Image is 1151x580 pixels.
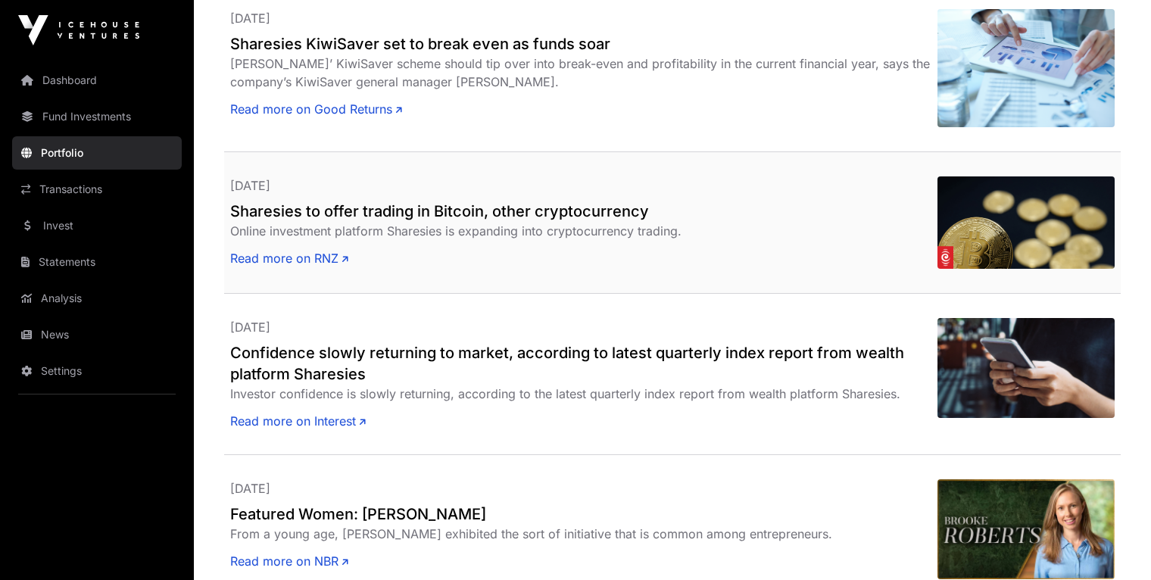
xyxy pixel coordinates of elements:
[12,173,182,206] a: Transactions
[230,412,366,430] a: Read more on Interest
[230,249,348,267] a: Read more on RNZ
[12,354,182,388] a: Settings
[230,55,937,91] div: [PERSON_NAME]’ KiwiSaver scheme should tip over into break-even and profitability in the current ...
[937,318,1115,417] img: Sharesies_0.jpg
[230,479,937,497] p: [DATE]
[18,15,139,45] img: Icehouse Ventures Logo
[230,385,937,403] div: Investor confidence is slowly returning, according to the latest quarterly index report from weal...
[230,504,937,525] a: Featured Women: [PERSON_NAME]
[12,64,182,97] a: Dashboard
[937,176,1115,270] img: 4KFLKZ0_AFP__20241205__cfoto_bitcoint241205_np9wJ__v1__HighRes__BitcoinTops100000_jpg.png
[937,9,1115,127] img: Graph_Tablet.jpg
[1075,507,1151,580] iframe: Chat Widget
[230,176,937,195] p: [DATE]
[12,209,182,242] a: Invest
[12,100,182,133] a: Fund Investments
[12,282,182,315] a: Analysis
[230,33,937,55] a: Sharesies KiwiSaver set to break even as funds soar
[230,318,937,336] p: [DATE]
[230,552,348,570] a: Read more on NBR
[230,525,937,543] div: From a young age, [PERSON_NAME] exhibited the sort of initiative that is common among entrepreneurs.
[230,100,402,118] a: Read more on Good Returns
[230,222,937,240] div: Online investment platform Sharesies is expanding into cryptocurrency trading.
[230,201,937,222] a: Sharesies to offer trading in Bitcoin, other cryptocurrency
[230,9,937,27] p: [DATE]
[937,479,1115,578] img: RL25-Brooke-Roberts_6019.jpeg
[12,245,182,279] a: Statements
[12,318,182,351] a: News
[230,342,937,385] a: Confidence slowly returning to market, according to latest quarterly index report from wealth pla...
[12,136,182,170] a: Portfolio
